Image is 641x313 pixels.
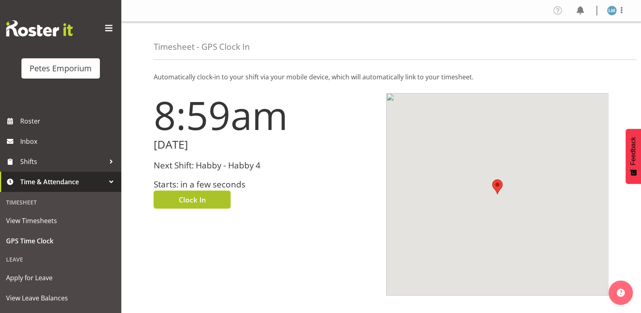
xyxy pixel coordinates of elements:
a: Apply for Leave [2,268,119,288]
a: View Timesheets [2,211,119,231]
h3: Starts: in a few seconds [154,180,377,189]
button: Clock In [154,191,231,209]
span: Shifts [20,155,105,168]
p: Automatically clock-in to your shift via your mobile device, which will automatically link to you... [154,72,609,82]
h1: 8:59am [154,93,377,137]
span: Roster [20,115,117,127]
h3: Next Shift: Habby - Habby 4 [154,161,377,170]
span: Feedback [630,137,637,165]
span: View Leave Balances [6,292,115,304]
span: Time & Attendance [20,176,105,188]
span: View Timesheets [6,215,115,227]
div: Petes Emporium [30,62,92,75]
h4: Timesheet - GPS Clock In [154,42,250,51]
span: Clock In [179,194,206,205]
h2: [DATE] [154,138,377,151]
button: Feedback - Show survey [626,129,641,184]
img: lianne-morete5410.jpg [607,6,617,15]
img: Rosterit website logo [6,20,73,36]
span: Apply for Leave [6,272,115,284]
div: Timesheet [2,194,119,211]
div: Leave [2,251,119,268]
img: help-xxl-2.png [617,289,625,297]
a: View Leave Balances [2,288,119,308]
a: GPS Time Clock [2,231,119,251]
span: Inbox [20,135,117,147]
span: GPS Time Clock [6,235,115,247]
